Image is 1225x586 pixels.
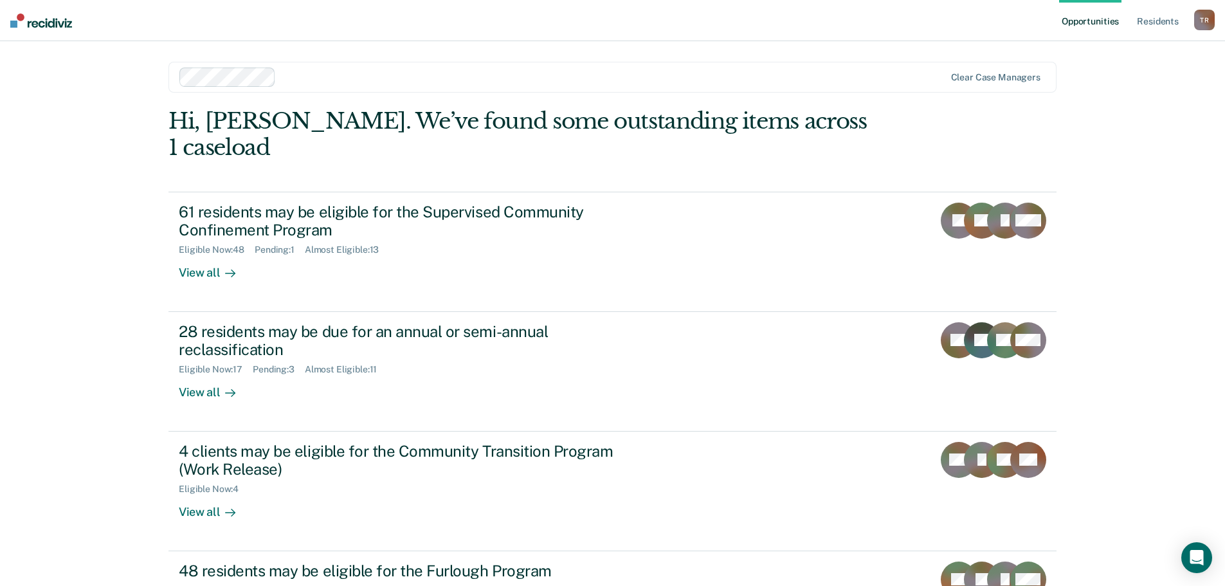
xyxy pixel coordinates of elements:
div: Hi, [PERSON_NAME]. We’ve found some outstanding items across 1 caseload [168,108,879,161]
div: 48 residents may be eligible for the Furlough Program [179,562,630,580]
a: 61 residents may be eligible for the Supervised Community Confinement ProgramEligible Now:48Pendi... [168,192,1057,312]
div: Clear case managers [951,72,1040,83]
div: T R [1194,10,1215,30]
div: Pending : 3 [253,364,305,375]
div: Open Intercom Messenger [1181,542,1212,573]
div: View all [179,375,251,400]
div: View all [179,495,251,520]
div: Eligible Now : 4 [179,484,249,495]
img: Recidiviz [10,14,72,28]
div: Pending : 1 [255,244,305,255]
a: 4 clients may be eligible for the Community Transition Program (Work Release)Eligible Now:4View all [168,432,1057,551]
div: Eligible Now : 17 [179,364,253,375]
div: 61 residents may be eligible for the Supervised Community Confinement Program [179,203,630,240]
div: Eligible Now : 48 [179,244,255,255]
div: View all [179,255,251,280]
button: TR [1194,10,1215,30]
a: 28 residents may be due for an annual or semi-annual reclassificationEligible Now:17Pending:3Almo... [168,312,1057,432]
div: Almost Eligible : 13 [305,244,390,255]
div: Almost Eligible : 11 [305,364,388,375]
div: 4 clients may be eligible for the Community Transition Program (Work Release) [179,442,630,479]
div: 28 residents may be due for an annual or semi-annual reclassification [179,322,630,360]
